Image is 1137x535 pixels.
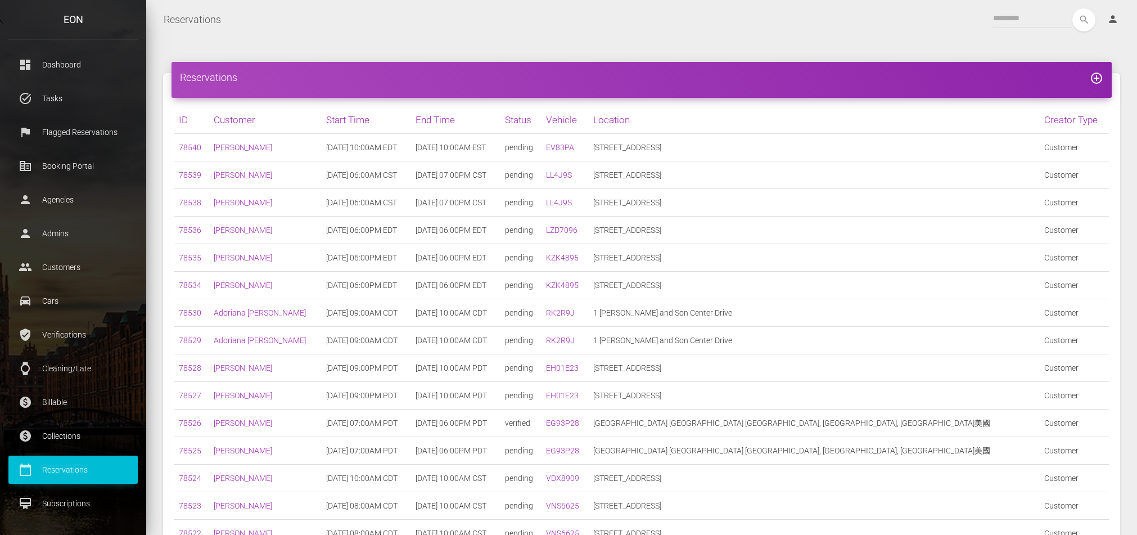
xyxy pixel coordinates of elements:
td: [DATE] 07:00AM PDT [322,410,411,437]
td: pending [500,354,542,382]
a: Adoriana [PERSON_NAME] [214,308,306,317]
a: 78527 [179,391,201,400]
td: [DATE] 07:00PM CST [411,161,500,189]
i: person [1107,14,1118,25]
td: [DATE] 08:00AM CDT [322,492,411,520]
a: people Customers [8,253,138,281]
td: [DATE] 10:00AM EDT [322,134,411,161]
td: [DATE] 06:00PM PDT [411,437,500,465]
a: person Admins [8,219,138,248]
p: Admins [17,225,129,242]
td: Customer [1040,354,1109,382]
a: LL4J9S [546,170,572,179]
td: [DATE] 09:00PM PDT [322,382,411,410]
a: [PERSON_NAME] [214,474,272,483]
td: [DATE] 06:00AM CST [322,189,411,217]
td: verified [500,410,542,437]
a: EG93P28 [546,446,579,455]
td: [DATE] 10:00AM EST [411,134,500,161]
a: 78535 [179,253,201,262]
td: [DATE] 07:00PM CST [411,189,500,217]
a: Adoriana [PERSON_NAME] [214,336,306,345]
td: [DATE] 10:00AM CST [411,465,500,492]
a: task_alt Tasks [8,84,138,113]
td: [STREET_ADDRESS] [589,189,1040,217]
a: LL4J9S [546,198,572,207]
th: Customer [209,106,322,134]
a: EH01E23 [546,363,579,372]
th: Vehicle [542,106,588,134]
td: Customer [1040,189,1109,217]
td: 1 [PERSON_NAME] and Son Center Drive [589,299,1040,327]
td: pending [500,327,542,354]
a: flag Flagged Reservations [8,118,138,146]
td: pending [500,161,542,189]
td: [DATE] 06:00PM PDT [411,410,500,437]
td: [DATE] 10:00AM CDT [411,299,500,327]
a: 78525 [179,446,201,455]
a: calendar_today Reservations [8,456,138,484]
td: 1 [PERSON_NAME] and Son Center Drive [589,327,1040,354]
a: [PERSON_NAME] [214,363,272,372]
a: EG93P28 [546,419,579,428]
a: 78524 [179,474,201,483]
a: 78540 [179,143,201,152]
a: KZK4895 [546,253,579,262]
a: 78526 [179,419,201,428]
p: Subscriptions [17,495,129,512]
td: [DATE] 06:00PM EDT [322,244,411,272]
td: [DATE] 06:00PM EDT [322,217,411,244]
p: Cleaning/Late [17,360,129,377]
a: VDX8909 [546,474,579,483]
td: [STREET_ADDRESS] [589,272,1040,299]
a: [PERSON_NAME] [214,419,272,428]
a: paid Collections [8,422,138,450]
a: [PERSON_NAME] [214,143,272,152]
a: 78528 [179,363,201,372]
td: Customer [1040,134,1109,161]
td: [DATE] 10:00AM CDT [322,465,411,492]
p: Cars [17,293,129,309]
a: LZD7096 [546,226,577,235]
th: Creator Type [1040,106,1109,134]
td: [DATE] 09:00AM CDT [322,299,411,327]
td: [STREET_ADDRESS] [589,492,1040,520]
a: watch Cleaning/Late [8,354,138,383]
a: 78536 [179,226,201,235]
td: Customer [1040,327,1109,354]
td: [STREET_ADDRESS] [589,354,1040,382]
p: Billable [17,394,129,411]
a: [PERSON_NAME] [214,253,272,262]
td: pending [500,492,542,520]
td: Customer [1040,410,1109,437]
p: Reservations [17,461,129,478]
td: [DATE] 06:00PM EDT [411,217,500,244]
td: [GEOGRAPHIC_DATA] [GEOGRAPHIC_DATA] [GEOGRAPHIC_DATA], [GEOGRAPHIC_DATA], [GEOGRAPHIC_DATA]美國 [589,410,1040,437]
a: person Agencies [8,186,138,214]
a: Reservations [164,6,221,34]
td: [STREET_ADDRESS] [589,244,1040,272]
td: [DATE] 10:00AM CDT [411,327,500,354]
td: [STREET_ADDRESS] [589,382,1040,410]
button: search [1072,8,1095,32]
a: 78523 [179,501,201,510]
a: [PERSON_NAME] [214,281,272,290]
td: [GEOGRAPHIC_DATA] [GEOGRAPHIC_DATA] [GEOGRAPHIC_DATA], [GEOGRAPHIC_DATA], [GEOGRAPHIC_DATA]美國 [589,437,1040,465]
td: [STREET_ADDRESS] [589,217,1040,244]
td: pending [500,272,542,299]
a: 78529 [179,336,201,345]
a: 78530 [179,308,201,317]
th: Start Time [322,106,411,134]
td: [STREET_ADDRESS] [589,134,1040,161]
td: [DATE] 07:00AM PDT [322,437,411,465]
td: Customer [1040,272,1109,299]
td: Customer [1040,244,1109,272]
a: paid Billable [8,388,138,416]
td: [DATE] 09:00PM PDT [322,354,411,382]
td: [DATE] 09:00AM CDT [322,327,411,354]
td: pending [500,189,542,217]
td: [DATE] 06:00AM CST [322,161,411,189]
a: corporate_fare Booking Portal [8,152,138,180]
td: [DATE] 06:00PM EDT [411,244,500,272]
a: verified_user Verifications [8,321,138,349]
